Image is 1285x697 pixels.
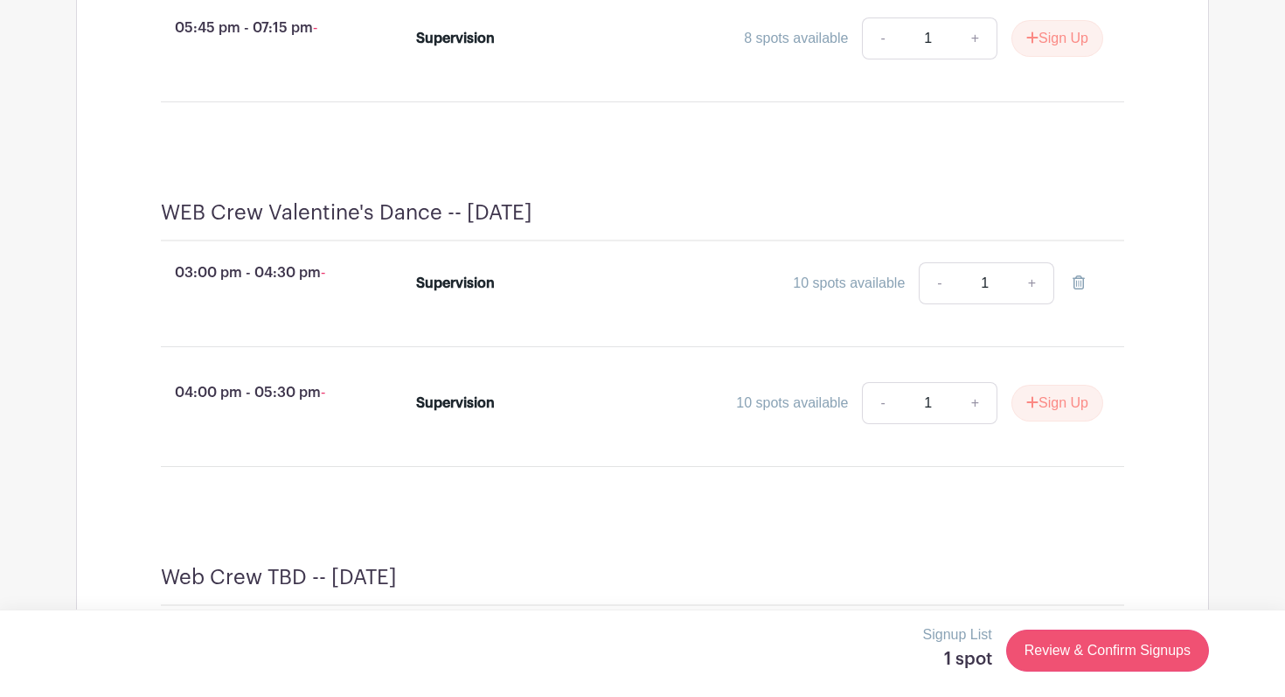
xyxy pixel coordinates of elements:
[133,10,388,45] p: 05:45 pm - 07:15 pm
[862,17,902,59] a: -
[1011,385,1103,422] button: Sign Up
[923,624,992,645] p: Signup List
[161,200,532,226] h4: WEB Crew Valentine's Dance -- [DATE]
[416,28,495,49] div: Supervision
[133,255,388,290] p: 03:00 pm - 04:30 pm
[416,273,495,294] div: Supervision
[321,385,325,400] span: -
[313,20,317,35] span: -
[744,28,848,49] div: 8 spots available
[919,262,959,304] a: -
[923,649,992,670] h5: 1 spot
[793,273,905,294] div: 10 spots available
[954,17,997,59] a: +
[133,375,388,410] p: 04:00 pm - 05:30 pm
[862,382,902,424] a: -
[161,565,397,590] h4: Web Crew TBD -- [DATE]
[736,393,848,414] div: 10 spots available
[954,382,997,424] a: +
[321,265,325,280] span: -
[1011,262,1054,304] a: +
[416,393,495,414] div: Supervision
[1011,20,1103,57] button: Sign Up
[1006,630,1209,672] a: Review & Confirm Signups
